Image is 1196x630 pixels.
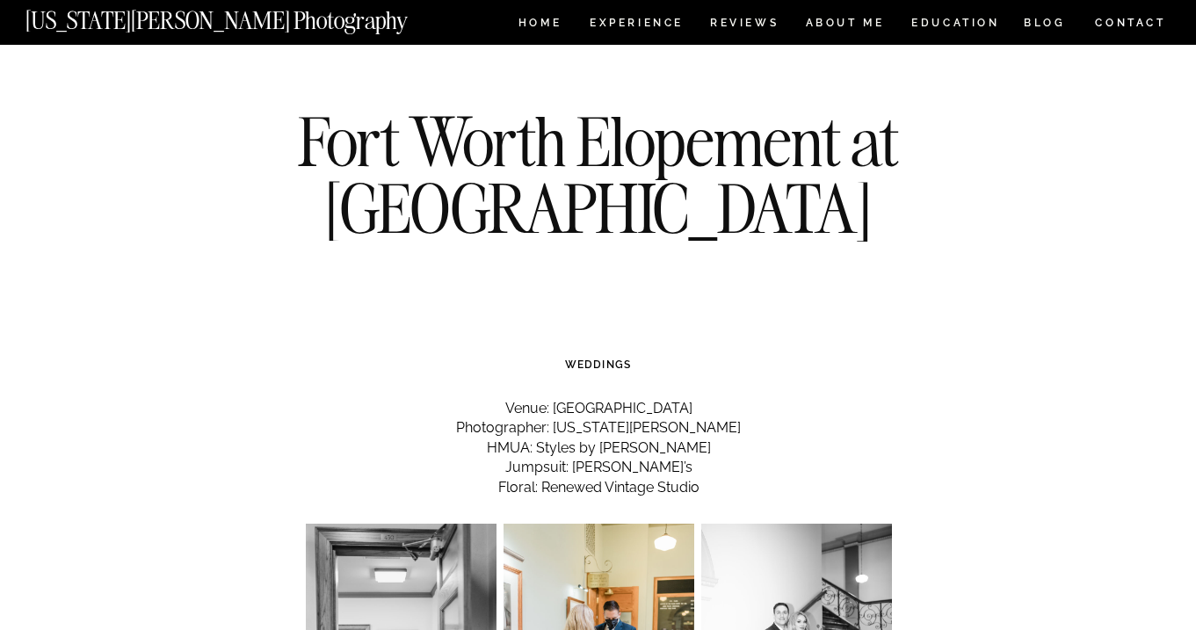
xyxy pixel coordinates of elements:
[1094,13,1167,33] a: CONTACT
[805,18,885,33] a: ABOUT ME
[565,358,632,371] a: WEDDINGS
[910,18,1002,33] a: EDUCATION
[710,18,776,33] a: REVIEWS
[1024,18,1066,33] a: BLOG
[515,18,565,33] a: HOME
[306,399,892,497] p: Venue: [GEOGRAPHIC_DATA] Photographer: [US_STATE][PERSON_NAME] HMUA: Styles by [PERSON_NAME] Jump...
[279,108,917,241] h1: Fort Worth Elopement at [GEOGRAPHIC_DATA]
[25,9,467,24] a: [US_STATE][PERSON_NAME] Photography
[590,18,682,33] a: Experience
